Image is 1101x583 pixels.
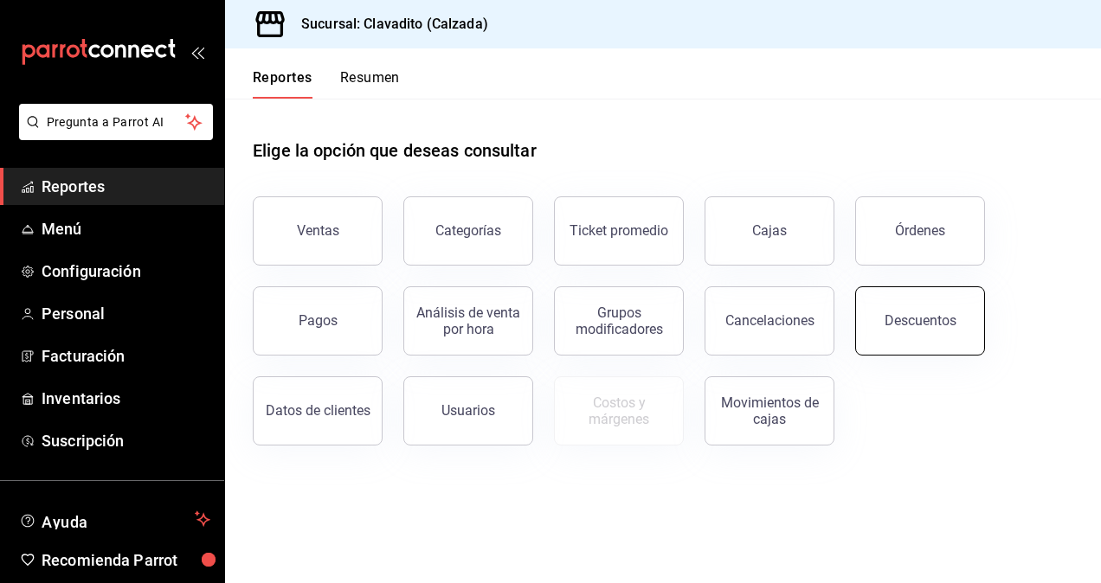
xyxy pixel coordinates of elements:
[287,14,488,35] h3: Sucursal: Clavadito (Calzada)
[855,286,985,356] button: Descuentos
[855,196,985,266] button: Órdenes
[554,376,684,445] button: Contrata inventarios para ver este reporte
[570,222,668,239] div: Ticket promedio
[253,69,312,99] button: Reportes
[253,286,383,356] button: Pagos
[42,509,188,529] span: Ayuda
[435,222,501,239] div: Categorías
[42,217,210,240] span: Menú
[705,196,834,266] a: Cajas
[253,196,383,266] button: Ventas
[725,312,814,329] div: Cancelaciones
[297,222,339,239] div: Ventas
[253,138,537,163] h1: Elige la opción que deseas consultar
[47,113,186,131] span: Pregunta a Parrot AI
[705,376,834,445] button: Movimientos de cajas
[190,45,204,59] button: open_drawer_menu
[42,259,210,283] span: Configuración
[403,376,533,445] button: Usuarios
[565,394,673,427] div: Costos y márgenes
[266,402,370,419] div: Datos de clientes
[19,104,213,140] button: Pregunta a Parrot AI
[253,376,383,445] button: Datos de clientes
[415,304,522,337] div: Análisis de venta por hora
[42,302,210,325] span: Personal
[554,286,684,356] button: Grupos modificadores
[42,175,210,198] span: Reportes
[403,196,533,266] button: Categorías
[42,344,210,368] span: Facturación
[299,312,338,329] div: Pagos
[42,429,210,452] span: Suscripción
[42,387,210,410] span: Inventarios
[565,304,673,337] div: Grupos modificadores
[752,221,788,241] div: Cajas
[12,125,213,144] a: Pregunta a Parrot AI
[403,286,533,356] button: Análisis de venta por hora
[253,69,400,99] div: navigation tabs
[885,312,956,329] div: Descuentos
[42,548,210,572] span: Recomienda Parrot
[716,394,823,427] div: Movimientos de cajas
[705,286,834,356] button: Cancelaciones
[554,196,684,266] button: Ticket promedio
[441,402,495,419] div: Usuarios
[895,222,945,239] div: Órdenes
[340,69,400,99] button: Resumen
